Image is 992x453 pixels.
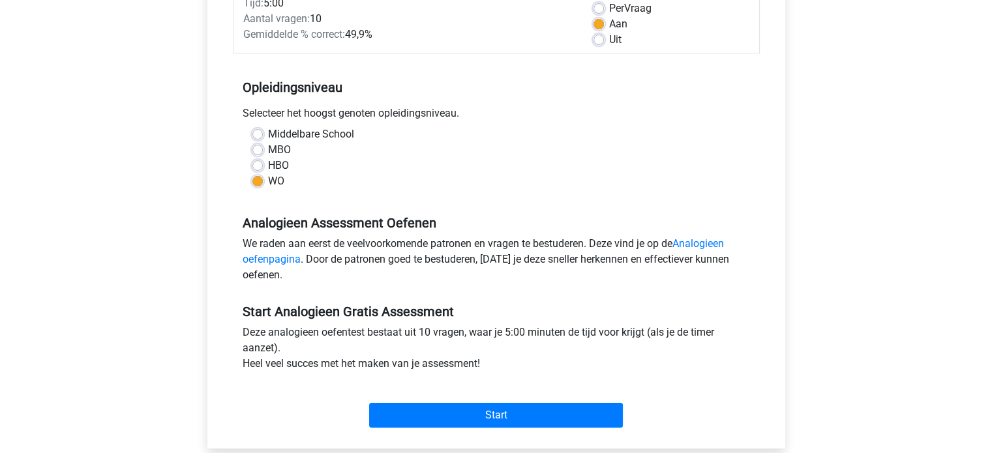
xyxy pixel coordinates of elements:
[369,403,623,428] input: Start
[233,236,760,288] div: We raden aan eerst de veelvoorkomende patronen en vragen te bestuderen. Deze vind je op de . Door...
[233,325,760,377] div: Deze analogieen oefentest bestaat uit 10 vragen, waar je 5:00 minuten de tijd voor krijgt (als je...
[609,16,627,32] label: Aan
[243,304,750,319] h5: Start Analogieen Gratis Assessment
[268,142,291,158] label: MBO
[233,27,584,42] div: 49,9%
[268,158,289,173] label: HBO
[243,74,750,100] h5: Opleidingsniveau
[243,28,345,40] span: Gemiddelde % correct:
[609,32,622,48] label: Uit
[609,1,652,16] label: Vraag
[243,215,750,231] h5: Analogieen Assessment Oefenen
[243,12,310,25] span: Aantal vragen:
[268,126,354,142] label: Middelbare School
[609,2,624,14] span: Per
[233,106,760,126] div: Selecteer het hoogst genoten opleidingsniveau.
[268,173,284,189] label: WO
[233,11,584,27] div: 10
